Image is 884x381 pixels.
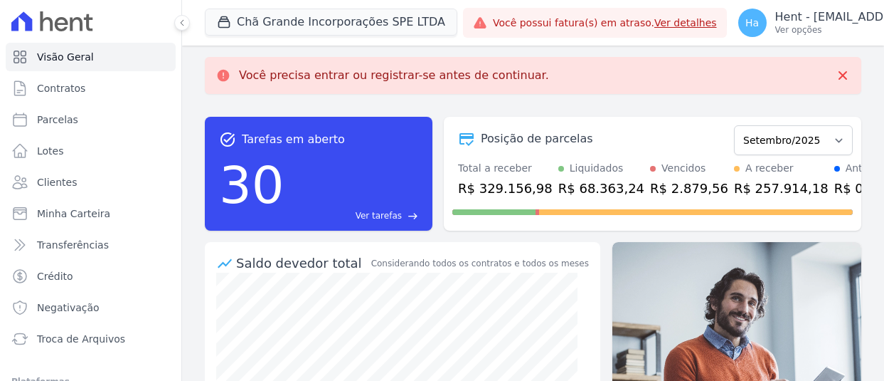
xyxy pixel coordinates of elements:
span: Transferências [37,238,109,252]
a: Clientes [6,168,176,197]
span: Crédito [37,269,73,283]
div: Saldo devedor total [236,254,368,273]
a: Lotes [6,137,176,165]
a: Contratos [6,74,176,103]
div: Posição de parcelas [481,130,593,147]
span: Ha [745,18,759,28]
span: Contratos [37,81,85,95]
a: Crédito [6,262,176,291]
span: Parcelas [37,113,78,127]
span: Você possui fatura(s) em atraso. [493,16,717,31]
span: Tarefas em aberto [242,131,345,148]
div: R$ 257.914,18 [734,179,829,198]
a: Ver detalhes [654,17,717,28]
span: Lotes [37,144,64,158]
div: R$ 68.363,24 [558,179,644,198]
span: Negativação [37,301,100,315]
div: R$ 329.156,98 [458,179,553,198]
a: Minha Carteira [6,199,176,228]
div: A receber [745,161,794,176]
span: Ver tarefas [356,209,402,222]
a: Troca de Arquivos [6,325,176,353]
a: Negativação [6,293,176,322]
span: Minha Carteira [37,207,110,221]
span: task_alt [219,131,236,148]
div: R$ 2.879,56 [650,179,728,198]
button: Chã Grande Incorporações SPE LTDA [205,9,457,36]
a: Ver tarefas east [290,209,418,222]
div: Considerando todos os contratos e todos os meses [371,257,589,270]
a: Parcelas [6,105,176,134]
div: 30 [219,148,284,222]
span: Visão Geral [37,50,94,64]
span: Clientes [37,175,77,189]
span: east [408,211,418,221]
a: Transferências [6,231,176,259]
div: Vencidos [661,161,705,176]
div: Liquidados [570,161,624,176]
span: Troca de Arquivos [37,332,125,346]
p: Você precisa entrar ou registrar-se antes de continuar. [239,68,549,83]
a: Visão Geral [6,43,176,71]
div: Total a receber [458,161,553,176]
